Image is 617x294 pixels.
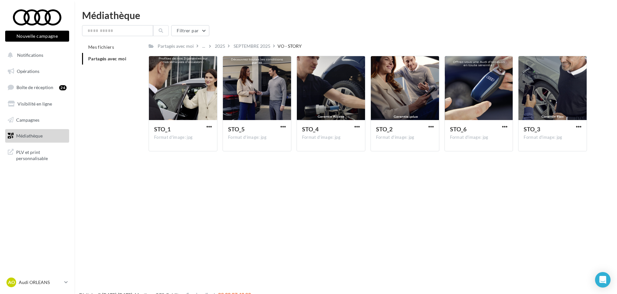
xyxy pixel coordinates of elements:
[4,48,68,62] button: Notifications
[17,68,39,74] span: Opérations
[215,43,225,49] div: 2025
[595,272,611,288] div: Open Intercom Messenger
[154,126,171,133] span: STO_1
[277,43,302,49] div: VO - STORY
[228,135,286,140] div: Format d'image: jpg
[17,52,43,58] span: Notifications
[4,65,70,78] a: Opérations
[5,31,69,42] button: Nouvelle campagne
[8,279,15,286] span: AO
[4,113,70,127] a: Campagnes
[59,85,67,90] div: 24
[19,279,62,286] p: Audi ORLEANS
[524,135,581,140] div: Format d'image: jpg
[376,126,392,133] span: STO_2
[201,42,206,51] div: ...
[524,126,540,133] span: STO_3
[171,25,209,36] button: Filtrer par
[5,276,69,289] a: AO Audi ORLEANS
[450,126,466,133] span: STO_6
[4,80,70,94] a: Boîte de réception24
[17,101,52,106] span: Visibilité en ligne
[16,85,53,90] span: Boîte de réception
[450,135,508,140] div: Format d'image: jpg
[16,148,67,162] span: PLV et print personnalisable
[302,135,360,140] div: Format d'image: jpg
[302,126,319,133] span: STO_4
[154,135,212,140] div: Format d'image: jpg
[234,43,270,49] div: SEPTEMBRE 2025
[16,133,43,138] span: Médiathèque
[158,43,194,49] div: Partagés avec moi
[4,129,70,143] a: Médiathèque
[228,126,245,133] span: STO_5
[88,44,114,50] span: Mes fichiers
[16,117,39,122] span: Campagnes
[376,135,434,140] div: Format d'image: jpg
[82,10,609,20] div: Médiathèque
[4,145,70,164] a: PLV et print personnalisable
[88,56,126,61] span: Partagés avec moi
[4,97,70,111] a: Visibilité en ligne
